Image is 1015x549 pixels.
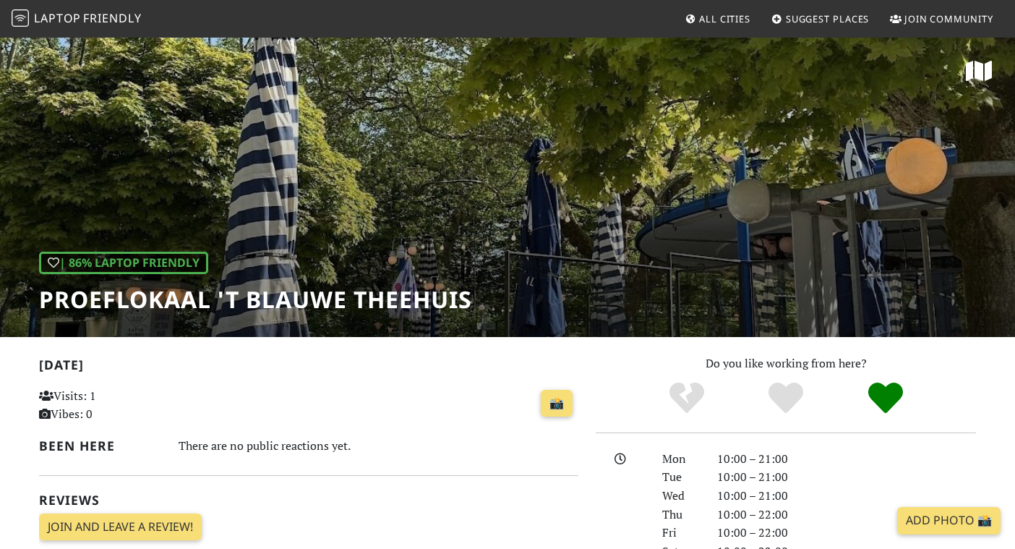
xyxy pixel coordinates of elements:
[884,6,999,32] a: Join Community
[708,506,985,524] div: 10:00 – 22:00
[12,9,29,27] img: LaptopFriendly
[39,387,207,424] p: Visits: 1 Vibes: 0
[708,468,985,487] div: 10:00 – 21:00
[708,487,985,506] div: 10:00 – 21:00
[708,450,985,469] div: 10:00 – 21:00
[679,6,756,32] a: All Cities
[39,514,202,541] a: Join and leave a review!
[179,435,579,456] div: There are no public reactions yet.
[34,10,81,26] span: Laptop
[39,493,578,508] h2: Reviews
[786,12,870,25] span: Suggest Places
[654,468,708,487] div: Tue
[897,507,1001,535] a: Add Photo 📸
[654,450,708,469] div: Mon
[541,390,573,417] a: 📸
[654,487,708,506] div: Wed
[83,10,141,26] span: Friendly
[654,524,708,542] div: Fri
[708,524,985,542] div: 10:00 – 22:00
[766,6,875,32] a: Suggest Places
[12,7,142,32] a: LaptopFriendly LaptopFriendly
[836,380,935,417] div: Definitely!
[39,438,161,454] h2: Been here
[39,286,472,313] h1: Proeflokaal 't Blauwe Theehuis
[904,12,993,25] span: Join Community
[654,506,708,524] div: Thu
[39,252,208,275] div: | 86% Laptop Friendly
[596,354,976,373] p: Do you like working from here?
[637,380,737,417] div: No
[39,357,578,378] h2: [DATE]
[736,380,836,417] div: Yes
[699,12,750,25] span: All Cities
